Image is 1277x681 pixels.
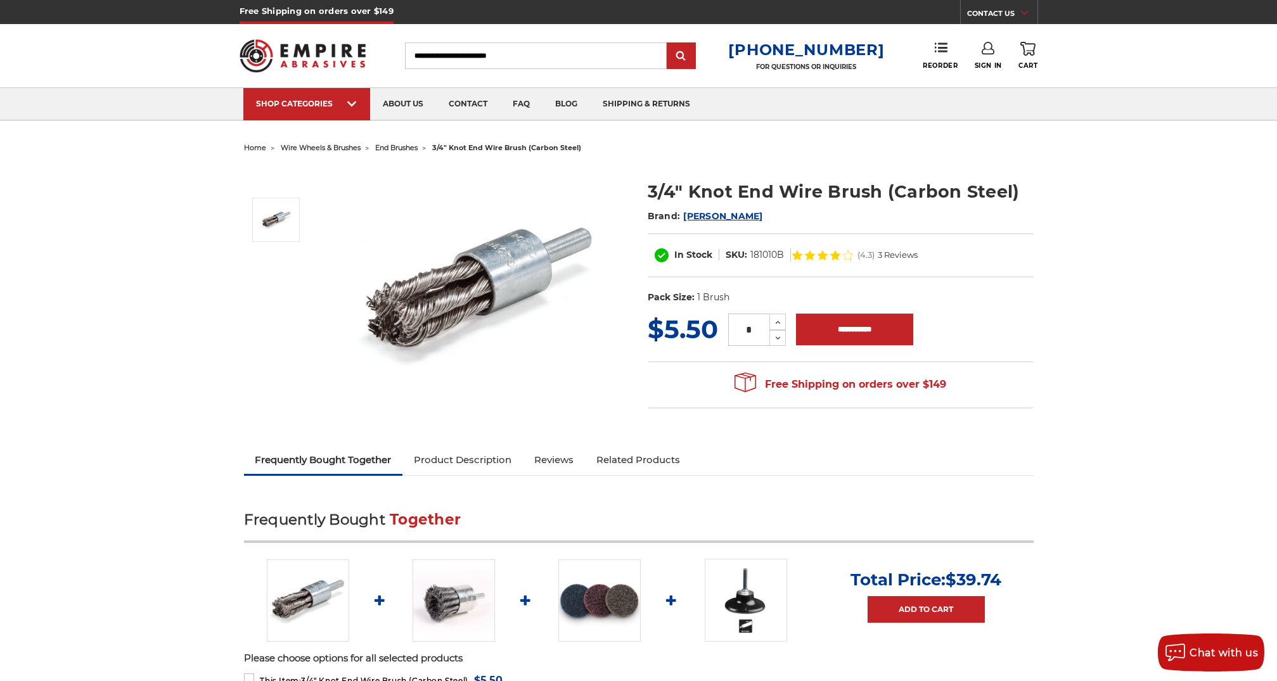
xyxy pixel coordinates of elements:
span: Chat with us [1190,647,1258,659]
a: Cart [1018,42,1037,70]
span: $39.74 [946,570,1001,590]
a: Add to Cart [868,596,985,623]
img: Twist Knot End Brush [267,559,349,642]
span: Frequently Bought [244,511,385,528]
span: Reorder [923,61,958,70]
a: Frequently Bought Together [244,446,403,474]
a: end brushes [375,143,418,152]
p: FOR QUESTIONS OR INQUIRIES [728,63,884,71]
p: Please choose options for all selected products [244,651,1034,666]
img: Twist Knot End Brush [352,166,606,419]
span: In Stock [674,249,712,260]
span: Free Shipping on orders over $149 [735,372,946,397]
span: Sign In [975,61,1002,70]
span: Brand: [648,210,681,222]
p: Total Price: [850,570,1001,590]
input: Submit [669,44,694,69]
dd: 1 Brush [697,291,729,304]
dt: Pack Size: [648,291,695,304]
a: wire wheels & brushes [281,143,361,152]
span: 3/4" knot end wire brush (carbon steel) [432,143,581,152]
a: home [244,143,266,152]
h1: 3/4" Knot End Wire Brush (Carbon Steel) [648,179,1034,204]
img: Empire Abrasives [240,31,366,80]
a: CONTACT US [967,6,1037,24]
a: Product Description [402,446,523,474]
span: (4.3) [857,251,875,259]
a: [PHONE_NUMBER] [728,41,884,59]
a: faq [500,88,542,120]
dt: SKU: [726,248,747,262]
a: contact [436,88,500,120]
a: Reviews [523,446,585,474]
a: about us [370,88,436,120]
span: 3 Reviews [878,251,918,259]
a: shipping & returns [590,88,703,120]
a: Reorder [923,42,958,69]
a: Related Products [585,446,691,474]
a: blog [542,88,590,120]
img: Twist Knot End Brush [260,204,292,236]
span: Cart [1018,61,1037,70]
div: SHOP CATEGORIES [256,99,357,108]
a: [PERSON_NAME] [683,210,762,222]
span: Together [390,511,461,528]
dd: 181010B [750,248,784,262]
button: Chat with us [1158,633,1264,671]
span: $5.50 [648,314,718,345]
